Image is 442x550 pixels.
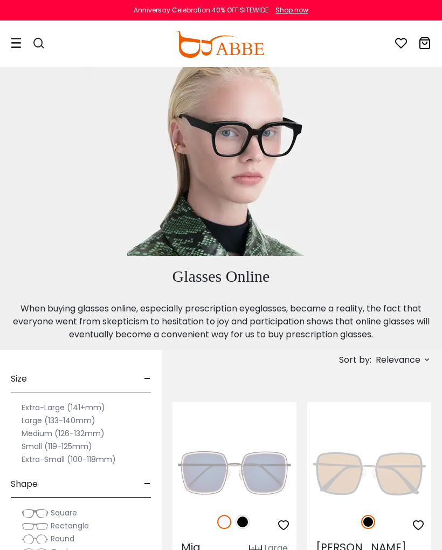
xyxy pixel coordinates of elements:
span: Rectangle [51,520,89,531]
span: Round [51,533,74,544]
label: Large (133-140mm) [22,414,95,427]
img: Translucent Mia - Combination,Metal,TR ,Adjust Nose Pads [172,441,296,503]
span: - [144,471,151,497]
label: Extra-Small (100-118mm) [22,453,116,466]
span: Shape [11,471,38,497]
span: Sort by: [339,354,371,366]
label: Small (119-125mm) [22,440,92,453]
span: Relevance [376,350,420,370]
span: Size [11,366,27,392]
div: Shop now [275,5,308,15]
a: Shop now [270,5,308,15]
img: Translucent [217,515,231,529]
img: Black [361,515,375,529]
p: When buying glasses online, especially prescription eyeglasses, became a reality, the fact that e... [5,302,437,341]
img: glasses online [84,67,358,256]
span: - [144,366,151,392]
img: Square.png [22,508,49,519]
span: Square [51,507,77,518]
label: Extra-Large (141+mm) [22,401,105,414]
img: Rectangle.png [22,521,49,532]
img: Black [236,515,250,529]
div: Anniversay Celebration 40% OFF SITEWIDE [134,5,268,15]
h1: Glasses Online [5,267,437,286]
img: Round.png [22,534,49,545]
img: Black Reagan - Metal,Combination,TR ,Sunglasses [307,441,431,503]
label: Medium (126-132mm) [22,427,105,440]
img: abbeglasses.com [176,31,264,58]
